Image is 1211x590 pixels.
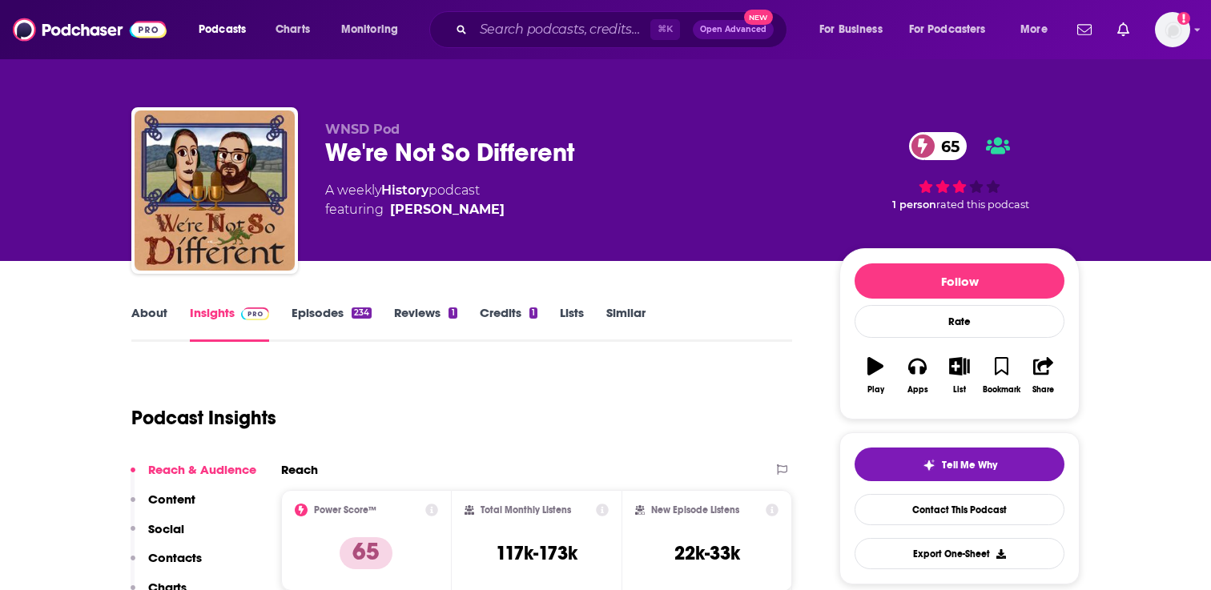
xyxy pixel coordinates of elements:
[855,538,1064,569] button: Export One-Sheet
[855,305,1064,338] div: Rate
[190,305,269,342] a: InsightsPodchaser Pro
[340,537,392,569] p: 65
[896,347,938,404] button: Apps
[281,462,318,477] h2: Reach
[381,183,428,198] a: History
[148,521,184,536] p: Social
[839,122,1080,221] div: 65 1 personrated this podcast
[855,263,1064,299] button: Follow
[651,504,739,516] h2: New Episode Listens
[187,17,267,42] button: open menu
[135,110,295,271] img: We're Not So Different
[744,10,773,25] span: New
[855,448,1064,481] button: tell me why sparkleTell Me Why
[394,305,457,342] a: Reviews1
[131,550,202,580] button: Contacts
[131,406,276,430] h1: Podcast Insights
[953,385,966,395] div: List
[325,181,505,219] div: A weekly podcast
[907,385,928,395] div: Apps
[480,305,537,342] a: Credits1
[1032,385,1054,395] div: Share
[1111,16,1136,43] a: Show notifications dropdown
[674,541,740,565] h3: 22k-33k
[199,18,246,41] span: Podcasts
[693,20,774,39] button: Open AdvancedNew
[265,17,320,42] a: Charts
[939,347,980,404] button: List
[325,122,400,137] span: WNSD Pod
[148,550,202,565] p: Contacts
[529,307,537,319] div: 1
[341,18,398,41] span: Monitoring
[909,18,986,41] span: For Podcasters
[650,19,680,40] span: ⌘ K
[330,17,419,42] button: open menu
[606,305,646,342] a: Similar
[936,199,1029,211] span: rated this podcast
[1177,12,1190,25] svg: Add a profile image
[867,385,884,395] div: Play
[496,541,577,565] h3: 117k-173k
[560,305,584,342] a: Lists
[980,347,1022,404] button: Bookmark
[276,18,310,41] span: Charts
[700,26,766,34] span: Open Advanced
[148,492,195,507] p: Content
[481,504,571,516] h2: Total Monthly Listens
[1155,12,1190,47] img: User Profile
[390,200,505,219] div: [PERSON_NAME]
[1155,12,1190,47] span: Logged in as adrian.villarreal
[1071,16,1098,43] a: Show notifications dropdown
[292,305,372,342] a: Episodes234
[1009,17,1068,42] button: open menu
[449,307,457,319] div: 1
[983,385,1020,395] div: Bookmark
[131,305,167,342] a: About
[855,494,1064,525] a: Contact This Podcast
[131,492,195,521] button: Content
[855,347,896,404] button: Play
[325,200,505,219] span: featuring
[942,459,997,472] span: Tell Me Why
[445,11,803,48] div: Search podcasts, credits, & more...
[923,459,935,472] img: tell me why sparkle
[899,17,1009,42] button: open menu
[13,14,167,45] img: Podchaser - Follow, Share and Rate Podcasts
[241,307,269,320] img: Podchaser Pro
[1155,12,1190,47] button: Show profile menu
[148,462,256,477] p: Reach & Audience
[925,132,968,160] span: 65
[909,132,968,160] a: 65
[1023,347,1064,404] button: Share
[808,17,903,42] button: open menu
[131,462,256,492] button: Reach & Audience
[1020,18,1048,41] span: More
[352,307,372,319] div: 234
[314,504,376,516] h2: Power Score™
[473,17,650,42] input: Search podcasts, credits, & more...
[892,199,936,211] span: 1 person
[819,18,883,41] span: For Business
[131,521,184,551] button: Social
